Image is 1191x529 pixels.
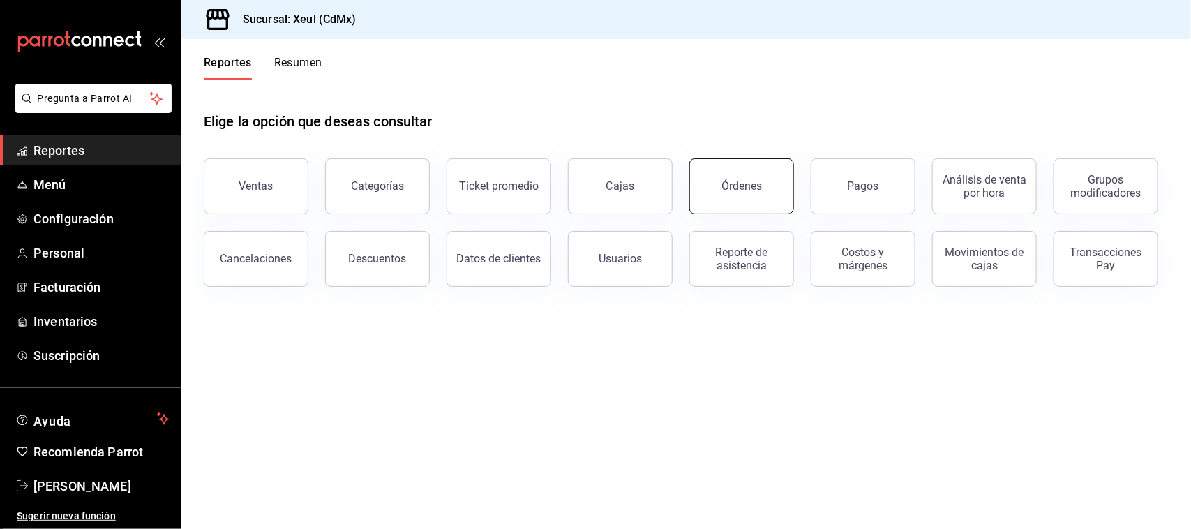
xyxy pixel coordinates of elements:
span: [PERSON_NAME] [33,477,170,496]
button: Análisis de venta por hora [932,158,1037,214]
button: Usuarios [568,231,673,287]
span: Personal [33,244,170,262]
button: Movimientos de cajas [932,231,1037,287]
button: Grupos modificadores [1054,158,1158,214]
button: Datos de clientes [447,231,551,287]
div: Ticket promedio [459,179,539,193]
div: Descuentos [349,252,407,265]
span: Facturación [33,278,170,297]
span: Suscripción [33,346,170,365]
span: Ayuda [33,410,151,427]
span: Reportes [33,141,170,160]
button: Reportes [204,56,252,80]
div: Costos y márgenes [820,246,906,272]
div: Análisis de venta por hora [941,173,1028,200]
div: Órdenes [721,179,762,193]
div: Cancelaciones [220,252,292,265]
button: Pregunta a Parrot AI [15,84,172,113]
button: Categorías [325,158,430,214]
button: Pagos [811,158,915,214]
span: Recomienda Parrot [33,442,170,461]
button: Ventas [204,158,308,214]
div: navigation tabs [204,56,322,80]
div: Movimientos de cajas [941,246,1028,272]
span: Sugerir nueva función [17,509,170,523]
button: Cancelaciones [204,231,308,287]
button: open_drawer_menu [153,36,165,47]
button: Descuentos [325,231,430,287]
div: Grupos modificadores [1063,173,1149,200]
a: Pregunta a Parrot AI [10,101,172,116]
div: Reporte de asistencia [698,246,785,272]
div: Cajas [606,178,635,195]
span: Pregunta a Parrot AI [38,91,150,106]
div: Pagos [848,179,879,193]
button: Ticket promedio [447,158,551,214]
button: Transacciones Pay [1054,231,1158,287]
span: Menú [33,175,170,194]
button: Reporte de asistencia [689,231,794,287]
div: Datos de clientes [457,252,541,265]
button: Costos y márgenes [811,231,915,287]
span: Inventarios [33,312,170,331]
button: Resumen [274,56,322,80]
h3: Sucursal: Xeul (CdMx) [232,11,357,28]
div: Usuarios [599,252,642,265]
button: Órdenes [689,158,794,214]
div: Categorías [351,179,404,193]
h1: Elige la opción que deseas consultar [204,111,433,132]
a: Cajas [568,158,673,214]
div: Ventas [239,179,274,193]
div: Transacciones Pay [1063,246,1149,272]
span: Configuración [33,209,170,228]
